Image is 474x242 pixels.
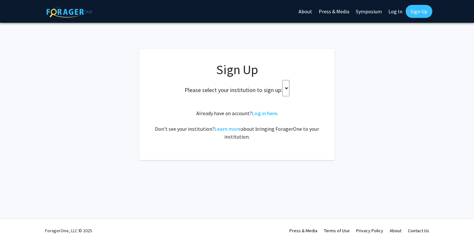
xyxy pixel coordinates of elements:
a: Contact Us [408,228,429,234]
div: ForagerOne, LLC © 2025 [45,219,92,242]
div: Already have an account? . Don't see your institution? about bringing ForagerOne to your institut... [152,109,322,141]
a: Log in here [252,110,277,116]
a: Sign Up [406,5,432,18]
img: ForagerOne Logo [47,6,92,18]
a: Privacy Policy [356,228,383,234]
h2: Please select your institution to sign up: [185,87,282,94]
a: Learn more about bringing ForagerOne to your institution [215,126,241,132]
h1: Sign Up [152,62,322,77]
a: Press & Media [289,228,317,234]
a: About [390,228,401,234]
a: Terms of Use [324,228,350,234]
